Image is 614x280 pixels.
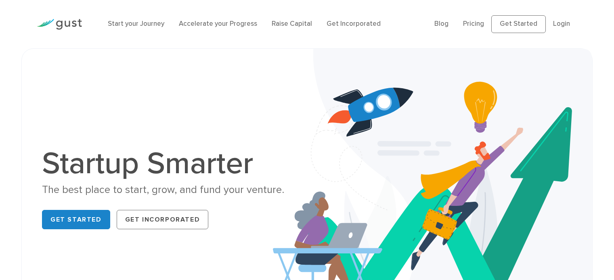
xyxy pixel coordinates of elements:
a: Raise Capital [272,20,312,28]
a: Get Started [42,210,110,229]
a: Get Incorporated [117,210,209,229]
a: Pricing [463,20,484,28]
h1: Startup Smarter [42,148,301,179]
div: The best place to start, grow, and fund your venture. [42,183,301,197]
a: Get Incorporated [327,20,381,28]
a: Get Started [491,15,546,33]
a: Start your Journey [108,20,164,28]
a: Blog [434,20,448,28]
a: Login [553,20,570,28]
a: Accelerate your Progress [179,20,257,28]
img: Gust Logo [37,19,82,30]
